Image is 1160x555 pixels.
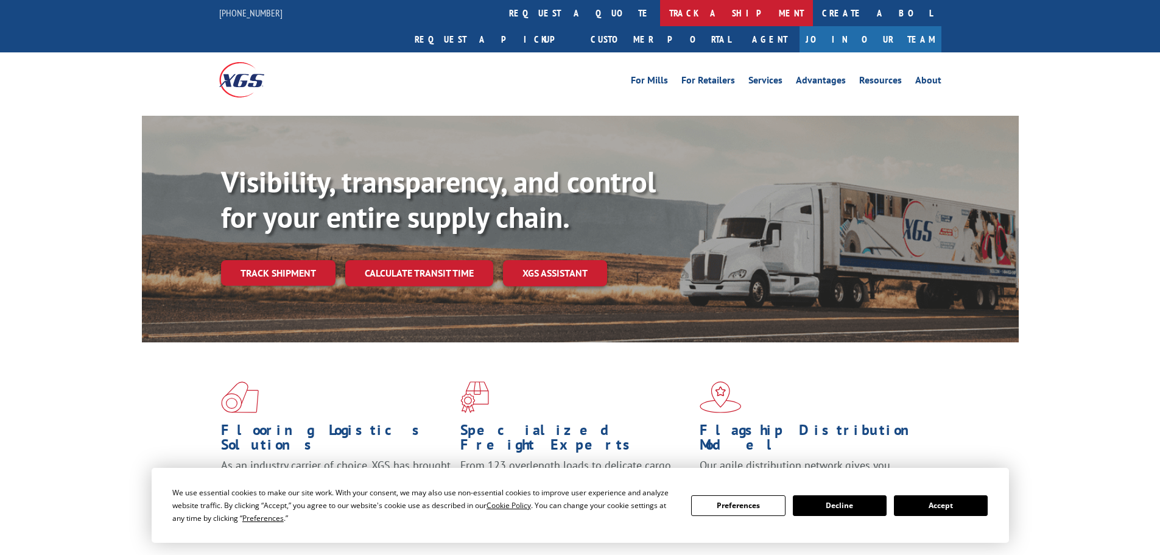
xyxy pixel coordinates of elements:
a: Join Our Team [800,26,941,52]
a: For Retailers [681,76,735,89]
a: Advantages [796,76,846,89]
a: Calculate transit time [345,260,493,286]
div: We use essential cookies to make our site work. With your consent, we may also use non-essential ... [172,486,677,525]
a: About [915,76,941,89]
span: Our agile distribution network gives you nationwide inventory management on demand. [700,458,924,487]
img: xgs-icon-focused-on-flooring-red [460,381,489,413]
a: For Mills [631,76,668,89]
img: xgs-icon-flagship-distribution-model-red [700,381,742,413]
h1: Flooring Logistics Solutions [221,423,451,458]
a: Track shipment [221,260,336,286]
button: Decline [793,495,887,516]
h1: Specialized Freight Experts [460,423,691,458]
a: [PHONE_NUMBER] [219,7,283,19]
div: Cookie Consent Prompt [152,468,1009,543]
img: xgs-icon-total-supply-chain-intelligence-red [221,381,259,413]
button: Preferences [691,495,785,516]
span: As an industry carrier of choice, XGS has brought innovation and dedication to flooring logistics... [221,458,451,501]
span: Preferences [242,513,284,523]
a: Services [748,76,782,89]
button: Accept [894,495,988,516]
p: From 123 overlength loads to delicate cargo, our experienced staff knows the best way to move you... [460,458,691,512]
h1: Flagship Distribution Model [700,423,930,458]
a: Resources [859,76,902,89]
a: XGS ASSISTANT [503,260,607,286]
span: Cookie Policy [487,500,531,511]
a: Request a pickup [406,26,582,52]
a: Customer Portal [582,26,740,52]
a: Agent [740,26,800,52]
b: Visibility, transparency, and control for your entire supply chain. [221,163,656,236]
